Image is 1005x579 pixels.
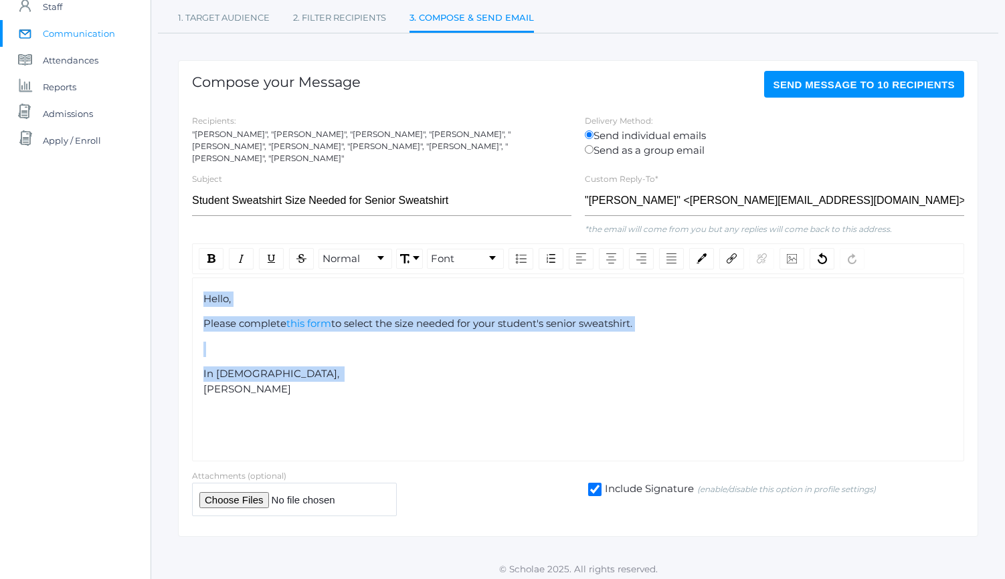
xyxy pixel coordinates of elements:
[599,248,624,269] div: Center
[192,243,964,461] div: rdw-wrapper
[431,251,454,267] span: Font
[203,317,286,330] span: Please complete
[749,248,774,269] div: Unlink
[807,248,867,269] div: rdw-history-control
[840,248,864,269] div: Redo
[585,224,892,234] em: *the email will come from you but any replies will come back to this address.
[585,186,964,216] input: "Full Name" <email@email.com>
[394,248,425,269] div: rdw-font-size-control
[687,248,717,269] div: rdw-color-picker
[43,20,115,47] span: Communication
[585,174,658,184] label: Custom Reply-To*
[323,251,360,267] span: Normal
[192,471,286,481] label: Attachments (optional)
[717,248,777,269] div: rdw-link-control
[585,145,593,154] input: Send as a group email
[259,248,284,269] div: Underline
[192,174,222,184] label: Subject
[192,243,964,274] div: rdw-toolbar
[566,248,687,269] div: rdw-textalign-control
[409,5,534,33] a: 3. Compose & Send Email
[396,249,423,269] div: rdw-dropdown
[719,248,744,269] div: Link
[203,367,342,395] span: In [DEMOGRAPHIC_DATA], [PERSON_NAME]
[192,74,361,90] h1: Compose your Message
[428,249,503,268] a: Font
[43,100,93,127] span: Admissions
[427,249,504,269] div: rdw-dropdown
[178,5,270,31] a: 1. Target Audience
[192,128,571,164] div: "[PERSON_NAME]", "[PERSON_NAME]", "[PERSON_NAME]", "[PERSON_NAME]", "[PERSON_NAME]", "[PERSON_NAM...
[602,481,694,498] span: Include Signature
[777,248,807,269] div: rdw-image-control
[697,483,876,495] em: (enable/disable this option in profile settings)
[319,249,391,268] a: Block Type
[151,562,1005,576] p: © Scholae 2025. All rights reserved.
[286,317,331,330] a: this form
[780,248,804,269] div: Image
[192,116,236,126] label: Recipients:
[585,143,964,158] label: Send as a group email
[43,127,101,154] span: Apply / Enroll
[425,248,506,269] div: rdw-font-family-control
[585,130,593,139] input: Send individual emails
[659,248,684,269] div: Justify
[764,71,965,98] button: Send Message to 10 recipients
[569,248,593,269] div: Left
[773,79,955,90] span: Send Message to 10 recipients
[199,248,223,269] div: Bold
[585,128,964,144] label: Send individual emails
[506,248,566,269] div: rdw-list-control
[293,5,386,31] a: 2. Filter Recipients
[585,116,653,126] label: Delivery Method:
[810,248,834,269] div: Undo
[203,292,953,397] div: rdw-editor
[43,47,98,74] span: Attendances
[289,248,314,269] div: Strikethrough
[196,248,316,269] div: rdw-inline-control
[316,248,394,269] div: rdw-block-control
[43,74,76,100] span: Reports
[588,483,602,496] input: Include Signature(enable/disable this option in profile settings)
[331,317,632,330] span: to select the size needed for your student's senior sweatshirt.
[509,248,533,269] div: Unordered
[397,249,422,268] a: Font Size
[229,248,254,269] div: Italic
[203,292,231,305] span: Hello,
[318,249,392,269] div: rdw-dropdown
[629,248,654,269] div: Right
[539,248,563,269] div: Ordered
